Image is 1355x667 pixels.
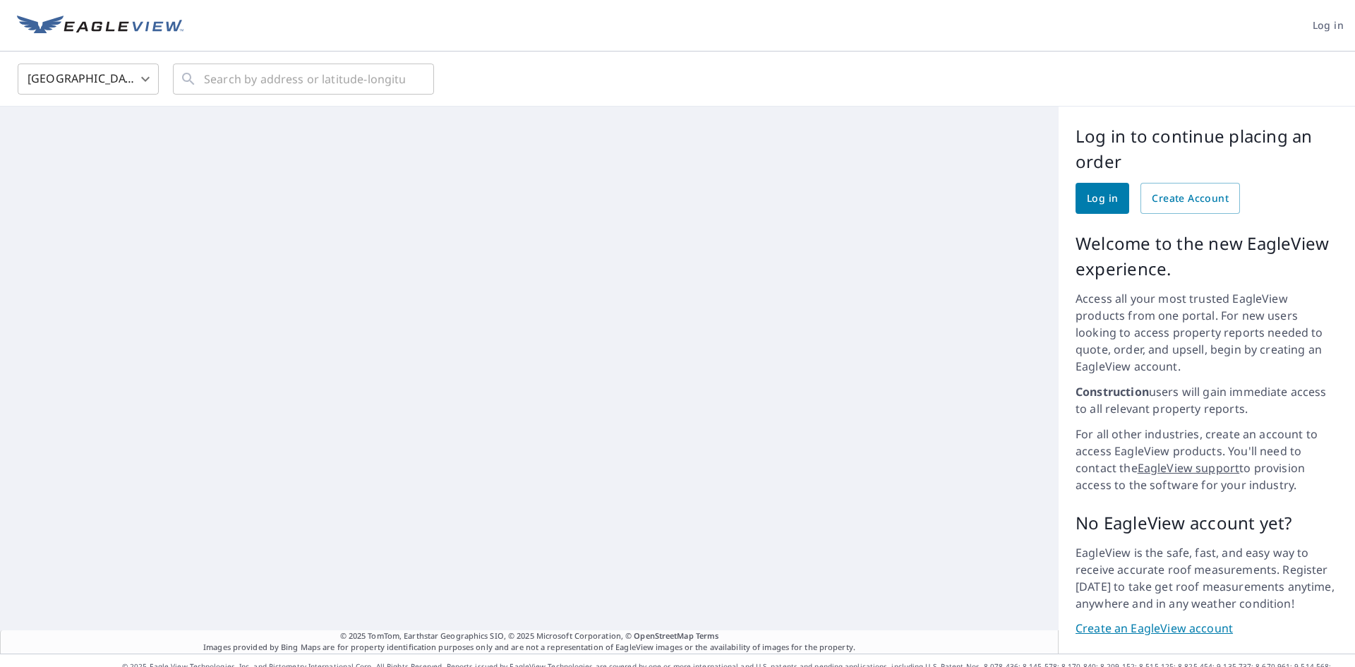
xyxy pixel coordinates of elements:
[1076,231,1338,282] p: Welcome to the new EagleView experience.
[1076,384,1149,399] strong: Construction
[1076,510,1338,536] p: No EagleView account yet?
[696,630,719,641] a: Terms
[204,59,405,99] input: Search by address or latitude-longitude
[1140,183,1240,214] a: Create Account
[17,16,183,37] img: EV Logo
[1087,190,1118,208] span: Log in
[1138,460,1240,476] a: EagleView support
[1076,426,1338,493] p: For all other industries, create an account to access EagleView products. You'll need to contact ...
[1313,17,1344,35] span: Log in
[1152,190,1229,208] span: Create Account
[1076,383,1338,417] p: users will gain immediate access to all relevant property reports.
[1076,183,1129,214] a: Log in
[18,59,159,99] div: [GEOGRAPHIC_DATA]
[1076,290,1338,375] p: Access all your most trusted EagleView products from one portal. For new users looking to access ...
[1076,544,1338,612] p: EagleView is the safe, fast, and easy way to receive accurate roof measurements. Register [DATE] ...
[340,630,719,642] span: © 2025 TomTom, Earthstar Geographics SIO, © 2025 Microsoft Corporation, ©
[1076,620,1338,637] a: Create an EagleView account
[1076,124,1338,174] p: Log in to continue placing an order
[634,630,693,641] a: OpenStreetMap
